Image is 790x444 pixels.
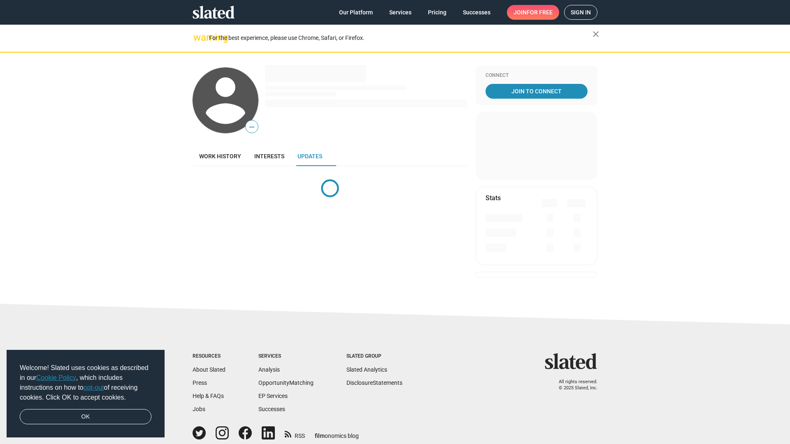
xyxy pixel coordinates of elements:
span: Successes [463,5,490,20]
span: — [246,122,258,132]
div: Connect [486,72,588,79]
a: Jobs [193,406,205,412]
a: Sign in [564,5,597,20]
a: RSS [285,427,305,440]
span: Pricing [428,5,446,20]
div: Services [258,353,314,360]
a: Successes [258,406,285,412]
a: Slated Analytics [346,366,387,373]
span: Updates [297,153,322,160]
a: DisclosureStatements [346,379,402,386]
div: For the best experience, please use Chrome, Safari, or Firefox. [209,32,592,44]
span: Welcome! Slated uses cookies as described in our , which includes instructions on how to of recei... [20,363,151,402]
span: for free [527,5,553,20]
a: Work history [193,146,248,166]
a: Joinfor free [507,5,559,20]
mat-icon: close [591,29,601,39]
a: Cookie Policy [36,374,76,381]
a: Join To Connect [486,84,588,99]
a: Help & FAQs [193,393,224,399]
a: filmonomics blog [315,425,359,440]
a: Interests [248,146,291,166]
span: Interests [254,153,284,160]
a: Services [383,5,418,20]
span: Sign in [571,5,591,19]
span: Join [513,5,553,20]
a: Successes [456,5,497,20]
a: opt-out [84,384,104,391]
a: dismiss cookie message [20,409,151,425]
a: OpportunityMatching [258,379,314,386]
div: Slated Group [346,353,402,360]
div: Resources [193,353,225,360]
a: Updates [291,146,329,166]
a: EP Services [258,393,288,399]
span: Our Platform [339,5,373,20]
span: Work history [199,153,241,160]
a: Our Platform [332,5,379,20]
mat-icon: warning [193,32,203,42]
span: film [315,432,325,439]
a: About Slated [193,366,225,373]
a: Analysis [258,366,280,373]
span: Join To Connect [487,84,586,99]
p: All rights reserved. © 2025 Slated, Inc. [550,379,597,391]
a: Pricing [421,5,453,20]
div: cookieconsent [7,350,165,438]
a: Press [193,379,207,386]
mat-card-title: Stats [486,194,501,202]
span: Services [389,5,411,20]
